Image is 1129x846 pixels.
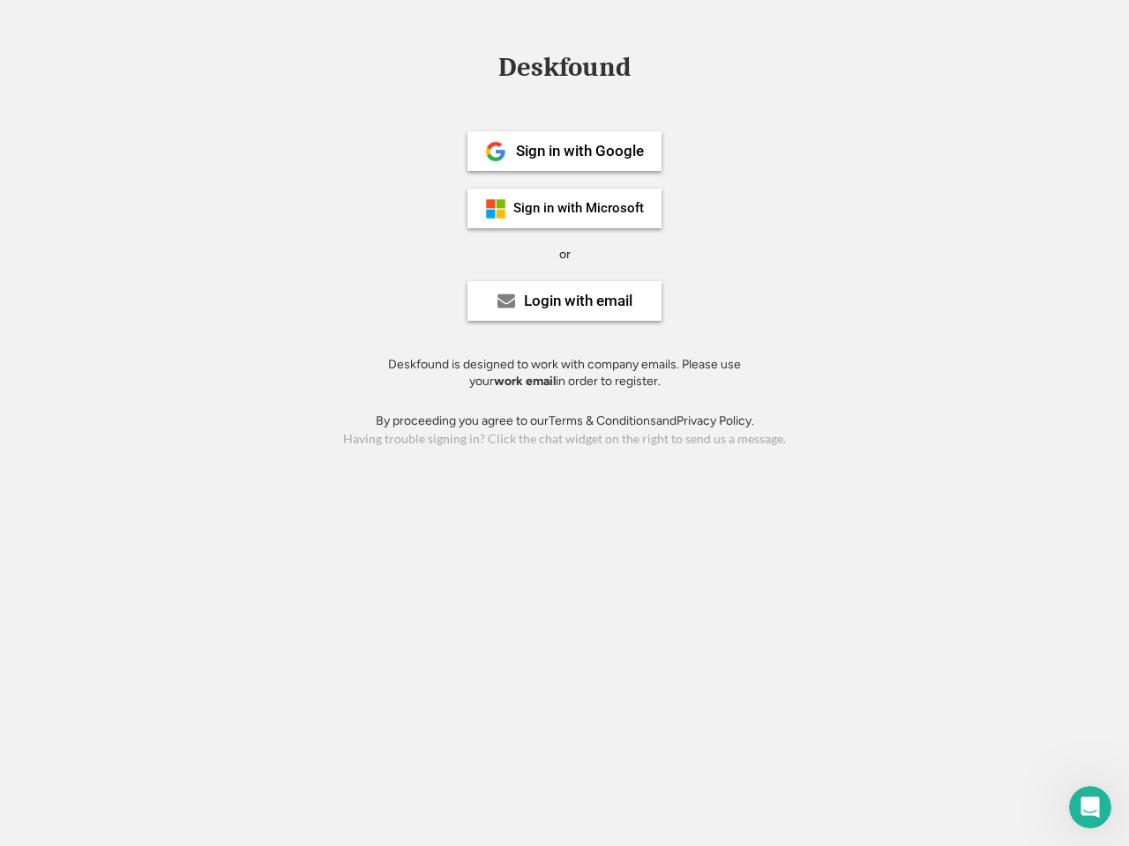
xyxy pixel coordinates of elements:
div: By proceeding you agree to our and [376,412,754,430]
div: or [559,246,571,263]
a: Privacy Policy. [677,413,754,428]
iframe: Intercom live chat [1069,786,1111,828]
img: ms-symbollockup_mssymbol_19.png [485,198,506,219]
div: Deskfound is designed to work with company emails. Please use your in order to register. [366,356,763,390]
div: Deskfound [490,54,639,81]
a: Terms & Conditions [549,413,656,428]
div: Sign in with Google [516,144,644,159]
div: Sign in with Microsoft [513,202,644,215]
img: 1024px-Google__G__Logo.svg.png [485,141,506,162]
div: Login with email [524,293,632,308]
strong: work email [494,374,556,389]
